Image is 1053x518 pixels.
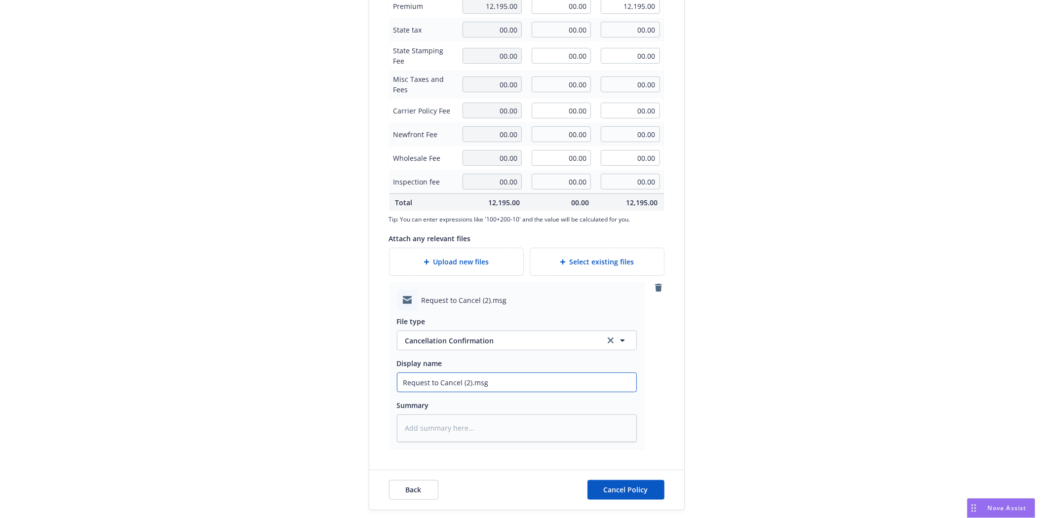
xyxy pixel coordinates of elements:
[389,215,664,223] span: Tip: You can enter expressions like '100+200-10' and the value will be calculated for you.
[397,359,442,368] span: Display name
[393,129,453,140] span: Newfront Fee
[393,153,453,163] span: Wholesale Fee
[393,177,453,187] span: Inspection fee
[968,499,980,518] div: Drag to move
[532,197,589,208] span: 00.00
[389,480,438,500] button: Back
[389,248,524,276] div: Upload new files
[389,234,471,243] span: Attach any relevant files
[967,498,1035,518] button: Nova Assist
[433,257,489,267] span: Upload new files
[587,480,664,500] button: Cancel Policy
[393,1,453,11] span: Premium
[406,485,422,494] span: Back
[570,257,634,267] span: Select existing files
[605,334,617,346] a: clear selection
[397,331,637,350] button: Cancellation Confirmationclear selection
[422,295,507,305] span: Request to Cancel (2).msg
[530,248,664,276] div: Select existing files
[604,485,648,494] span: Cancel Policy
[405,335,595,346] span: Cancellation Confirmation
[397,317,426,326] span: File type
[397,373,636,392] input: Add display name here...
[393,45,453,66] span: State Stamping Fee
[393,106,453,116] span: Carrier Policy Fee
[393,25,453,35] span: State tax
[397,401,429,410] span: Summary
[653,282,664,294] a: remove
[393,74,453,95] span: Misc Taxes and Fees
[601,197,658,208] span: 12,195.00
[463,197,520,208] span: 12,195.00
[988,504,1027,512] span: Nova Assist
[395,197,451,208] span: Total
